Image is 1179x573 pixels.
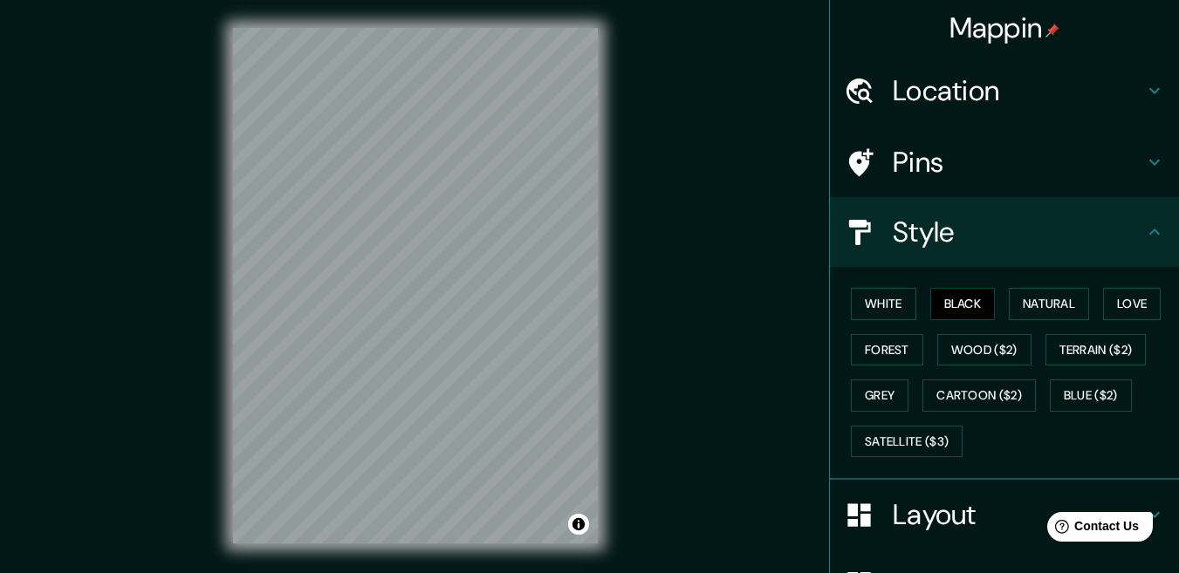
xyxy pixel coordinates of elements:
[922,379,1036,412] button: Cartoon ($2)
[851,288,916,320] button: White
[1050,379,1132,412] button: Blue ($2)
[233,28,598,543] canvas: Map
[851,426,963,458] button: Satellite ($3)
[937,334,1032,366] button: Wood ($2)
[1009,288,1089,320] button: Natural
[1103,288,1161,320] button: Love
[830,197,1179,267] div: Style
[893,497,1144,532] h4: Layout
[893,145,1144,180] h4: Pins
[830,127,1179,197] div: Pins
[851,379,908,412] button: Grey
[851,334,923,366] button: Forest
[568,514,589,535] button: Toggle attribution
[893,215,1144,249] h4: Style
[1045,24,1059,38] img: pin-icon.png
[1045,334,1147,366] button: Terrain ($2)
[830,480,1179,549] div: Layout
[893,73,1144,108] h4: Location
[930,288,996,320] button: Black
[949,10,1060,45] h4: Mappin
[1024,505,1160,554] iframe: Help widget launcher
[830,56,1179,126] div: Location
